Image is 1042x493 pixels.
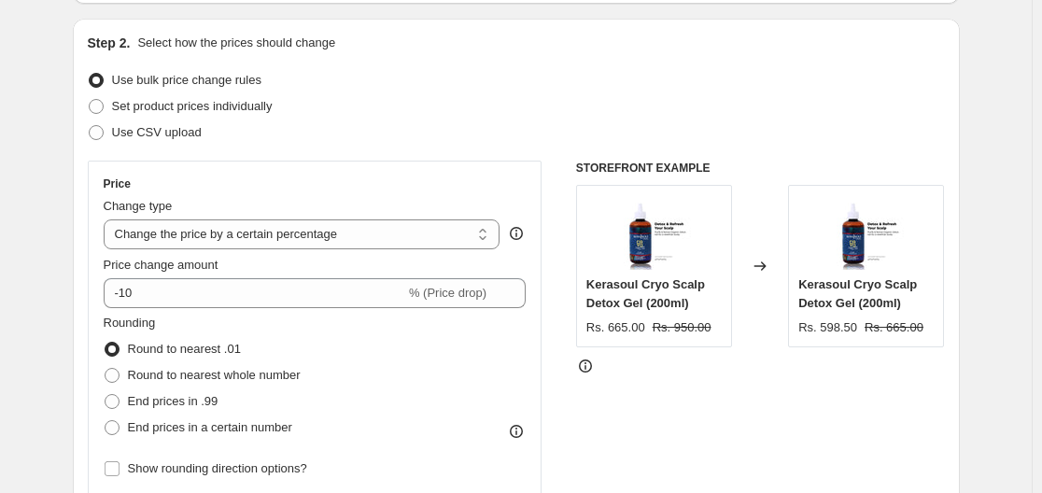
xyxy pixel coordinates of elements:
[798,318,857,337] div: Rs. 598.50
[507,224,526,243] div: help
[88,34,131,52] h2: Step 2.
[829,195,904,270] img: WhatsAppImage2024-11-27at7.20.04PM_80x.jpg
[104,316,156,330] span: Rounding
[104,258,218,272] span: Price change amount
[586,318,645,337] div: Rs. 665.00
[112,99,273,113] span: Set product prices individually
[128,394,218,408] span: End prices in .99
[104,278,405,308] input: -15
[409,286,486,300] span: % (Price drop)
[128,461,307,475] span: Show rounding direction options?
[653,318,711,337] strike: Rs. 950.00
[112,73,261,87] span: Use bulk price change rules
[137,34,335,52] p: Select how the prices should change
[576,161,945,176] h6: STOREFRONT EXAMPLE
[112,125,202,139] span: Use CSV upload
[128,368,301,382] span: Round to nearest whole number
[798,277,917,310] span: Kerasoul Cryo Scalp Detox Gel (200ml)
[128,342,241,356] span: Round to nearest .01
[616,195,691,270] img: WhatsAppImage2024-11-27at7.20.04PM_80x.jpg
[104,199,173,213] span: Change type
[128,420,292,434] span: End prices in a certain number
[865,318,923,337] strike: Rs. 665.00
[104,176,131,191] h3: Price
[586,277,705,310] span: Kerasoul Cryo Scalp Detox Gel (200ml)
